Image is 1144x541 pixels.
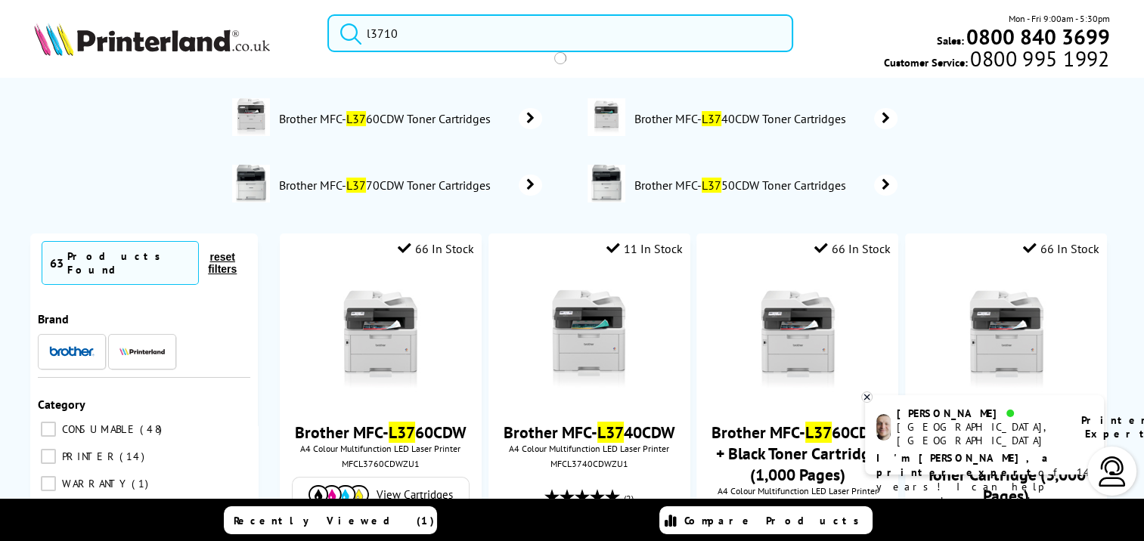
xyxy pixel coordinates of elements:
[140,422,166,436] span: 48
[277,111,496,126] span: Brother MFC- 60CDW Toner Cartridges
[38,311,69,326] span: Brand
[232,165,270,202] img: MFCL3770CDWZU1-conspage.jpg
[937,33,964,48] span: Sales:
[532,283,646,396] img: brother-MFC-L3740CDW-front-small.jpg
[41,476,56,491] input: WARRANTY 1
[232,98,270,136] img: MFC-L3760CDW-deptimage.jpg
[287,443,474,454] span: A4 Colour Multifunction LED Laser Printer
[398,241,474,256] div: 66 In Stock
[504,422,675,443] a: Brother MFC-L3740CDW
[34,23,308,59] a: Printerland Logo
[964,29,1110,44] a: 0800 840 3699
[389,422,415,443] mark: L37
[966,23,1110,51] b: 0800 840 3699
[308,485,369,504] img: Cartridges
[814,241,891,256] div: 66 In Stock
[277,98,542,139] a: Brother MFC-L3760CDW Toner Cartridges
[41,422,56,437] input: CONSUMABLE 48
[897,420,1062,447] div: [GEOGRAPHIC_DATA], [GEOGRAPHIC_DATA]
[49,346,95,357] img: Brother
[805,422,832,443] mark: L37
[876,451,1093,523] p: of 14 years! I can help you choose the right product
[199,250,246,276] button: reset filters
[277,178,496,193] span: Brother MFC- 70CDW Toner Cartridges
[38,397,85,412] span: Category
[346,178,366,193] mark: L37
[684,514,867,527] span: Compare Products
[897,407,1062,420] div: [PERSON_NAME]
[277,165,542,206] a: Brother MFC-L3770CDW Toner Cartridges
[58,450,118,463] span: PRINTER
[704,485,891,496] span: A4 Colour Multifunction LED Laser Printer
[58,422,138,436] span: CONSUMABLE
[606,241,683,256] div: 11 In Stock
[876,414,891,441] img: ashley-livechat.png
[712,422,883,485] a: Brother MFC-L3760CDW + Black Toner Cartridge (1,000 Pages)
[1009,11,1110,26] span: Mon - Fri 9:00am - 5:30pm
[327,14,793,52] input: Searc
[295,422,467,443] a: Brother MFC-L3760CDW
[300,485,461,504] a: View Cartridges
[588,98,625,136] img: MFC-L3740CDW-deptimage.jpg
[884,51,1109,70] span: Customer Service:
[119,348,165,355] img: Printerland
[224,506,437,534] a: Recently Viewed (1)
[41,449,56,464] input: PRINTER 14
[633,165,898,206] a: Brother MFC-L3750CDW Toner Cartridges
[132,477,152,490] span: 1
[291,458,470,469] div: MFCL3760CDWZU1
[876,451,1053,479] b: I'm [PERSON_NAME], a printer expert
[741,283,854,396] img: brother-MFC-L3760CDW-front-small.jpg
[1097,456,1127,487] img: user-headset-light.svg
[597,422,624,443] mark: L37
[119,450,148,463] span: 14
[1023,241,1099,256] div: 66 In Stock
[624,484,634,513] span: (2)
[377,487,453,502] span: View Cartridges
[702,178,721,193] mark: L37
[633,178,851,193] span: Brother MFC- 50CDW Toner Cartridges
[702,111,721,126] mark: L37
[67,249,191,277] div: Products Found
[346,111,366,126] mark: L37
[588,165,625,202] img: MFCL3750CDWZU1-conspage.jpg
[58,477,130,490] span: WARRANTY
[34,23,270,56] img: Printerland Logo
[500,458,679,469] div: MFCL3740CDWZU1
[659,506,873,534] a: Compare Products
[950,283,1063,396] img: brother-MFC-L3760CDW-front-small.jpg
[633,98,898,139] a: Brother MFC-L3740CDW Toner Cartridges
[496,443,683,454] span: A4 Colour Multifunction LED Laser Printer
[324,283,437,396] img: brother-MFC-L3760CDW-front-small.jpg
[968,51,1109,66] span: 0800 995 1992
[633,111,851,126] span: Brother MFC- 40CDW Toner Cartridges
[50,255,64,270] span: 63
[234,514,435,527] span: Recently Viewed (1)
